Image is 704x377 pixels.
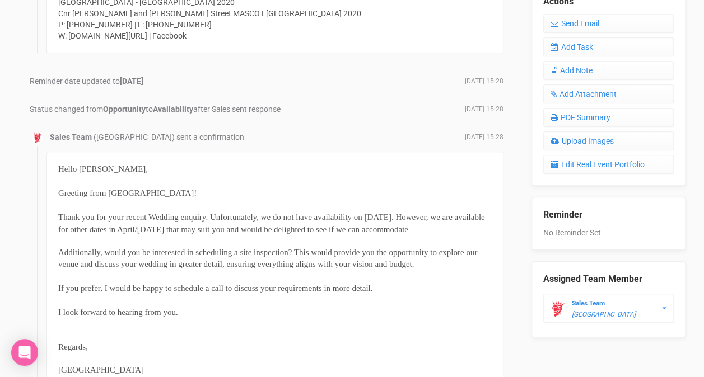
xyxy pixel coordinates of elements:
span: Additionally, would you be interested in scheduling a site inspection? This would provide you the... [58,248,477,268]
div: Open Intercom Messenger [11,339,38,366]
strong: Sales Team [572,299,605,307]
span: Thank you for your recent Wedding enquiry. Unfortunately, we do not have availability on [DATE]. ... [58,213,485,233]
div: No Reminder Set [543,197,674,238]
a: Send Email [543,14,674,33]
button: Sales Team [GEOGRAPHIC_DATA] [543,294,674,323]
b: [DATE] [120,77,143,86]
span: Regards, [58,342,88,351]
span: If you prefer, I would be happy to schedule a call to discuss your requirements in more detail. [58,284,372,293]
span: [DATE] 15:28 [465,105,503,114]
a: PDF Summary [543,108,674,127]
a: Edit Real Event Portfolio [543,155,674,174]
span: [DATE] 15:28 [465,77,503,86]
strong: Availability [153,105,193,114]
span: Hello [PERSON_NAME], [58,164,148,173]
legend: Reminder [543,209,674,222]
span: ([GEOGRAPHIC_DATA]) sent a confirmation [94,133,244,142]
a: Upload Images [543,131,674,150]
a: Add Note [543,61,674,80]
span: I look forward to hearing from you. [58,308,178,317]
strong: Opportunity [103,105,146,114]
span: [GEOGRAPHIC_DATA] [58,365,144,374]
img: knight-head-160.jpg [549,300,566,317]
em: [GEOGRAPHIC_DATA] [572,310,636,318]
span: Status changed from to after Sales sent response [30,105,281,114]
span: Reminder date updated to [30,77,143,86]
a: Add Task [543,37,674,56]
a: Add Attachment [543,84,674,103]
span: [DATE] 15:28 [465,133,503,142]
legend: Assigned Team Member [543,273,674,286]
img: knight-head-160.jpg [32,132,43,143]
strong: Sales Team [50,133,92,142]
span: Greeting from [GEOGRAPHIC_DATA]! [58,189,197,197]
